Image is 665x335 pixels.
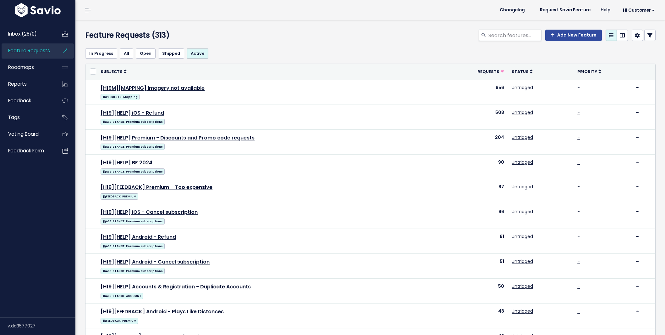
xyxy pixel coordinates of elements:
[577,84,580,91] a: -
[120,48,133,59] a: All
[101,318,138,324] span: FEEDBACK: PREMIUM
[577,258,580,264] a: -
[488,30,541,41] input: Search features...
[535,5,596,15] a: Request Savio Feature
[446,154,508,179] td: 90
[577,134,580,140] a: -
[8,97,31,104] span: Feedback
[2,144,52,158] a: Feedback form
[85,48,656,59] ul: Filter feature requests
[512,159,533,165] a: Untriaged
[8,114,20,121] span: Tags
[477,69,499,74] span: Requests
[2,77,52,91] a: Reports
[8,131,39,137] span: Voting Board
[101,292,143,299] a: ASSISTANCE: ACCOUNT
[101,109,164,116] a: [H19][HELP] iOS - Refund
[577,184,580,190] a: -
[8,64,34,71] span: Roadmaps
[512,109,533,116] a: Untriaged
[500,8,525,12] span: Changelog
[101,268,165,274] span: ASSISTANCE: Premium subscriptions
[446,254,508,279] td: 51
[101,117,165,125] a: ASSISTANCE: Premium subscriptions
[101,267,165,275] a: ASSISTANCE: Premium subscriptions
[101,142,165,150] a: ASSISTANCE: Premium subscriptions
[101,218,165,224] span: ASSISTANCE: Premium subscriptions
[101,243,165,249] span: ASSISTANCE: Premium subscriptions
[446,179,508,204] td: 67
[101,134,255,141] a: [H19][HELP] Premium - Discounts and Promo code requests
[512,69,529,74] span: Status
[446,279,508,304] td: 50
[577,308,580,314] a: -
[512,283,533,289] a: Untriaged
[512,258,533,264] a: Untriaged
[101,217,165,225] a: ASSISTANCE: Premium subscriptions
[85,30,269,41] h4: Feature Requests (313)
[101,167,165,175] a: ASSISTANCE: Premium subscriptions
[577,233,580,240] a: -
[101,233,176,241] a: [H19][HELP] Android - Refund
[101,283,251,290] a: [H19][HELP] Accounts & Registration - Duplicate Accounts
[446,229,508,254] td: 61
[512,208,533,215] a: Untriaged
[101,192,138,200] a: FEEDBACK: PREMIUM
[101,168,165,175] span: ASSISTANCE: Premium subscriptions
[577,69,597,74] span: Priority
[14,3,62,17] img: logo-white.9d6f32f41409.svg
[577,109,580,116] a: -
[512,68,533,75] a: Status
[8,81,27,87] span: Reports
[2,27,52,41] a: Inbox (28/0)
[577,68,601,75] a: Priority
[446,304,508,328] td: 48
[623,8,655,13] span: Hi Customer
[101,69,123,74] span: Subjects
[8,147,44,154] span: Feedback form
[512,233,533,240] a: Untriaged
[577,283,580,289] a: -
[101,258,210,265] a: [H19][HELP] Android - Cancel subscription
[2,127,52,141] a: Voting Board
[512,84,533,91] a: Untriaged
[512,184,533,190] a: Untriaged
[136,48,156,59] a: Open
[101,68,127,75] a: Subjects
[8,31,37,37] span: Inbox (28/0)
[2,60,52,75] a: Roadmaps
[101,193,138,200] span: FEEDBACK: PREMIUM
[8,47,50,54] span: Feature Requests
[615,5,660,15] a: Hi Customer
[2,43,52,58] a: Feature Requests
[545,30,602,41] a: Add New Feature
[101,94,140,100] span: REQUESTS: Mapping
[101,84,205,92] a: [H19M][MAPPING] Imagery not available
[577,208,580,215] a: -
[596,5,615,15] a: Help
[446,80,508,105] td: 656
[446,105,508,129] td: 508
[101,119,165,125] span: ASSISTANCE: Premium subscriptions
[101,184,212,191] a: [H19][FEEDBACK] Premium – Too expensive
[101,242,165,250] a: ASSISTANCE: Premium subscriptions
[2,94,52,108] a: Feedback
[101,208,198,216] a: [H19][HELP] iOS - Cancel subscription
[187,48,208,59] a: Active
[101,308,224,315] a: [H19][FEEDBACK] Android - Plays Like Distances
[8,318,75,334] div: v.dd3577027
[85,48,117,59] a: In Progress
[101,144,165,150] span: ASSISTANCE: Premium subscriptions
[101,93,140,100] a: REQUESTS: Mapping
[158,48,184,59] a: Shipped
[101,159,152,166] a: [H19][HELP] BF 2024
[101,316,138,324] a: FEEDBACK: PREMIUM
[2,110,52,125] a: Tags
[477,68,504,75] a: Requests
[512,308,533,314] a: Untriaged
[446,129,508,154] td: 204
[101,293,143,299] span: ASSISTANCE: ACCOUNT
[446,204,508,229] td: 66
[512,134,533,140] a: Untriaged
[577,159,580,165] a: -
